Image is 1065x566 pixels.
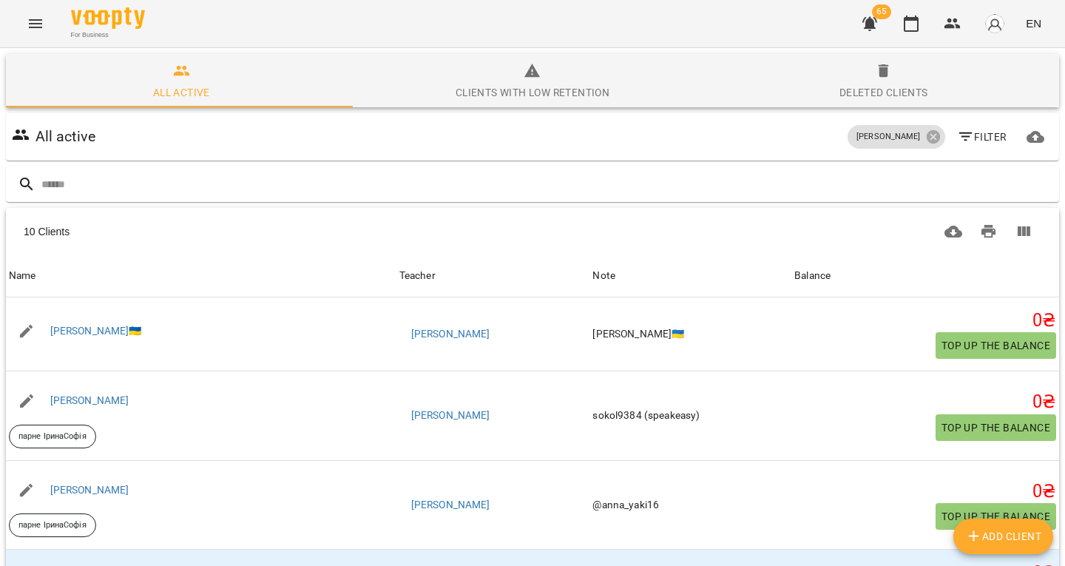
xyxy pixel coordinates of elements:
button: Top up the balance [936,414,1056,441]
p: парне ІринаСофія [18,519,87,532]
a: [PERSON_NAME] [411,408,490,423]
span: 65 [872,4,891,19]
a: [PERSON_NAME] [411,327,490,342]
div: Sort [9,267,36,285]
div: Clients with low retention [456,84,609,101]
button: Download CSV [936,214,971,249]
a: [PERSON_NAME] [411,498,490,513]
h5: 0 ₴ [794,309,1056,332]
div: 10 Clients [24,224,503,239]
p: парне ІринаСофія [18,431,87,443]
div: Sort [399,267,436,285]
span: Name [9,267,393,285]
button: Menu [18,6,53,41]
span: Top up the balance [941,337,1050,354]
div: Name [9,267,36,285]
button: Top up the balance [936,332,1056,359]
button: Columns view [1006,214,1041,249]
div: Table Toolbar [6,208,1059,255]
td: sokol9384 (speakeasy) [589,371,791,461]
h5: 0 ₴ [794,480,1056,503]
div: All active [153,84,210,101]
td: [PERSON_NAME]🇺🇦 [589,297,791,371]
button: Top up the balance [936,503,1056,530]
div: Deleted clients [839,84,928,101]
a: [PERSON_NAME]🇺🇦 [50,325,142,337]
div: Teacher [399,267,436,285]
h6: All active [35,125,95,148]
button: EN [1020,10,1047,37]
div: парне ІринаСофія [9,513,96,537]
td: @anna_yaki16 [589,460,791,550]
img: avatar_s.png [984,13,1005,34]
div: Sort [794,267,831,285]
span: Top up the balance [941,419,1050,437]
span: Top up the balance [941,508,1050,525]
a: [PERSON_NAME] [50,484,129,496]
span: Filter [957,128,1007,146]
span: Balance [794,267,1056,285]
span: Add Client [965,528,1042,545]
button: Print [971,214,1007,249]
div: парне ІринаСофія [9,425,96,448]
span: EN [1026,16,1041,31]
span: Teacher [399,267,587,285]
span: For Business [71,30,145,40]
button: Filter [951,124,1012,150]
img: Voopty Logo [71,7,145,29]
div: Balance [794,267,831,285]
div: [PERSON_NAME] [848,125,944,149]
button: Add Client [953,519,1054,554]
a: [PERSON_NAME] [50,394,129,406]
h5: 0 ₴ [794,391,1056,414]
div: Note [592,267,788,285]
p: [PERSON_NAME] [856,131,920,144]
